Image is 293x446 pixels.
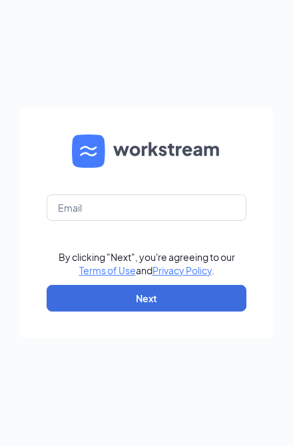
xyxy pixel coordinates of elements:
button: Next [47,285,246,312]
a: Terms of Use [79,264,136,276]
div: By clicking "Next", you're agreeing to our and . [59,250,235,277]
a: Privacy Policy [152,264,212,276]
input: Email [47,194,246,221]
img: WS logo and Workstream text [72,134,221,168]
